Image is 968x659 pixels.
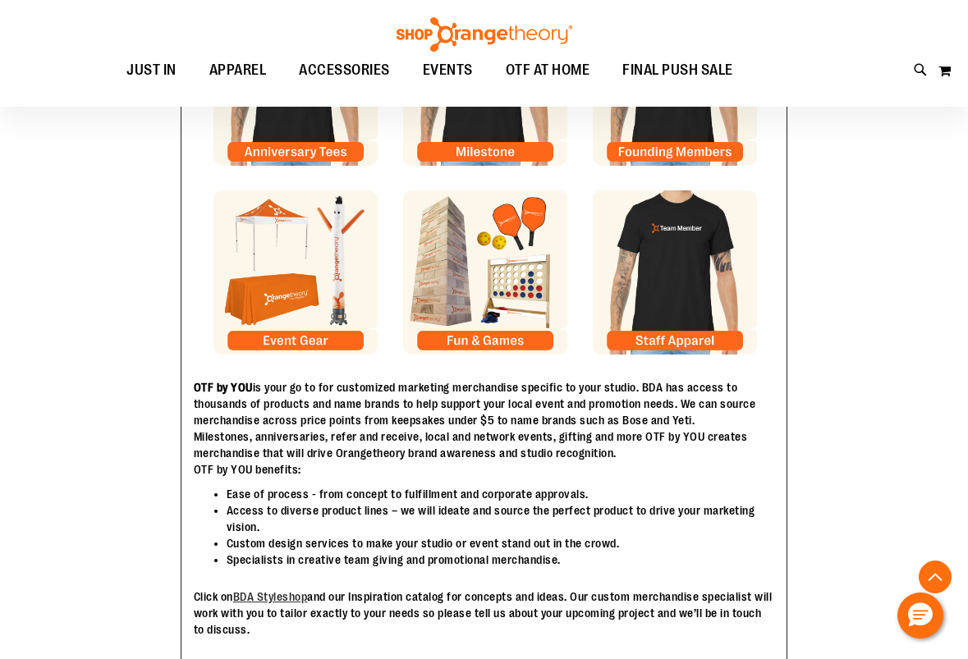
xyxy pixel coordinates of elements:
[227,551,774,568] li: Specialists in creative team giving and promotional merchandise.
[282,52,406,89] a: ACCESSORIES
[593,190,757,355] img: Founding Member Tile
[489,52,607,89] a: OTF AT HOME
[406,52,489,89] a: EVENTS
[606,52,750,89] a: FINAL PUSH SALE
[403,190,567,355] img: Milestone Tile
[110,52,193,89] a: JUST IN
[194,588,774,638] p: Click on and our Inspiration catalog for concepts and ideas. Our custom merchandise specialist wi...
[897,593,943,638] button: Hello, have a question? Let’s chat.
[213,190,378,355] img: Anniversary Tile
[506,52,590,89] span: OTF AT HOME
[233,590,308,603] a: BDA Styleshop
[299,52,390,89] span: ACCESSORIES
[423,52,473,89] span: EVENTS
[126,52,177,89] span: JUST IN
[227,535,774,551] li: Custom design services to make your studio or event stand out in the crowd.
[193,52,283,89] a: APPAREL
[194,379,774,478] p: is your go to for customized marketing merchandise specific to your studio. BDA has access to tho...
[622,52,733,89] span: FINAL PUSH SALE
[919,561,952,593] button: Back To Top
[209,52,267,89] span: APPAREL
[227,486,774,502] li: Ease of process - from concept to fulfillment and corporate approvals.
[394,17,575,52] img: Shop Orangetheory
[194,381,253,394] strong: OTF by YOU
[227,502,774,535] li: Access to diverse product lines – we will ideate and source the perfect product to drive your mar...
